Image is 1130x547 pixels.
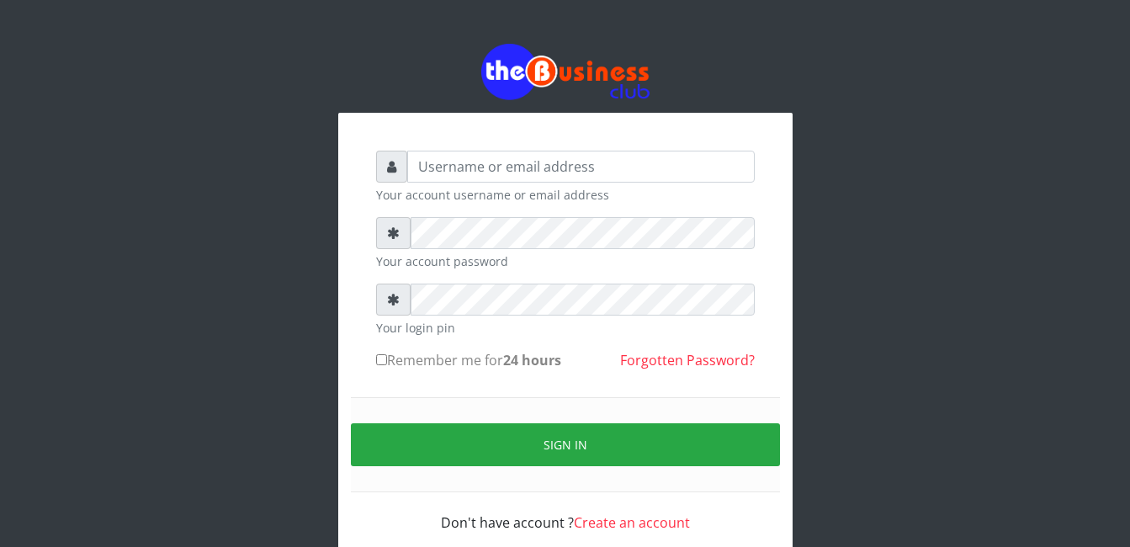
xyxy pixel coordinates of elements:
[376,492,755,533] div: Don't have account ?
[574,513,690,532] a: Create an account
[376,319,755,337] small: Your login pin
[407,151,755,183] input: Username or email address
[620,351,755,369] a: Forgotten Password?
[351,423,780,466] button: Sign in
[376,354,387,365] input: Remember me for24 hours
[376,252,755,270] small: Your account password
[503,351,561,369] b: 24 hours
[376,350,561,370] label: Remember me for
[376,186,755,204] small: Your account username or email address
